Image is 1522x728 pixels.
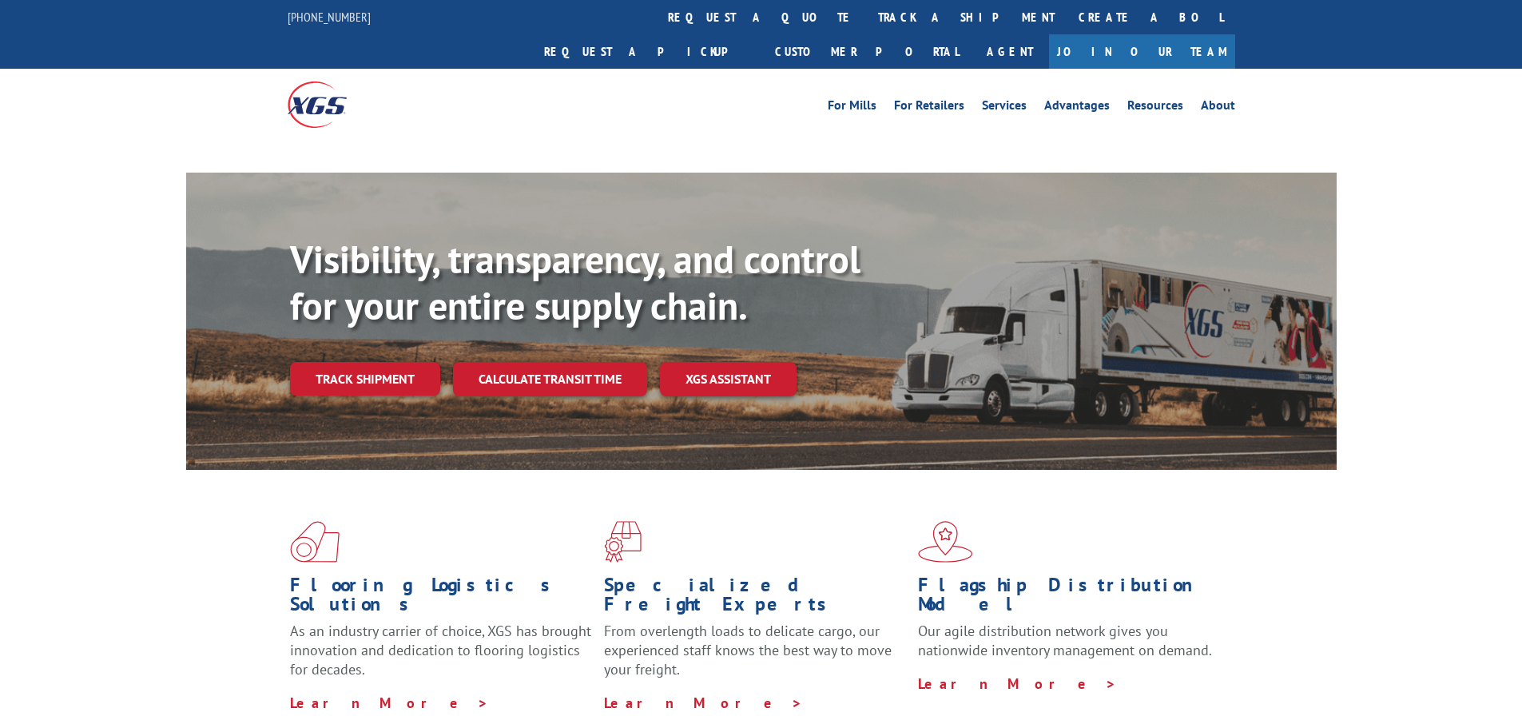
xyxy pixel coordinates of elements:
[1044,99,1110,117] a: Advantages
[288,9,371,25] a: [PHONE_NUMBER]
[918,521,973,563] img: xgs-icon-flagship-distribution-model-red
[290,575,592,622] h1: Flooring Logistics Solutions
[290,234,860,330] b: Visibility, transparency, and control for your entire supply chain.
[290,622,591,678] span: As an industry carrier of choice, XGS has brought innovation and dedication to flooring logistics...
[604,622,906,693] p: From overlength loads to delicate cargo, our experienced staff knows the best way to move your fr...
[1201,99,1235,117] a: About
[828,99,876,117] a: For Mills
[918,575,1220,622] h1: Flagship Distribution Model
[604,575,906,622] h1: Specialized Freight Experts
[604,521,642,563] img: xgs-icon-focused-on-flooring-red
[763,34,971,69] a: Customer Portal
[1127,99,1183,117] a: Resources
[604,694,803,712] a: Learn More >
[1049,34,1235,69] a: Join Our Team
[532,34,763,69] a: Request a pickup
[918,622,1212,659] span: Our agile distribution network gives you nationwide inventory management on demand.
[453,362,647,396] a: Calculate transit time
[290,521,340,563] img: xgs-icon-total-supply-chain-intelligence-red
[894,99,964,117] a: For Retailers
[290,362,440,396] a: Track shipment
[982,99,1027,117] a: Services
[971,34,1049,69] a: Agent
[918,674,1117,693] a: Learn More >
[660,362,797,396] a: XGS ASSISTANT
[290,694,489,712] a: Learn More >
